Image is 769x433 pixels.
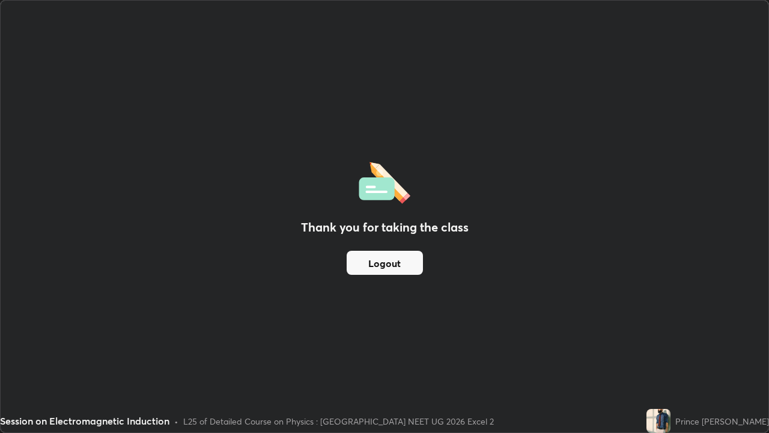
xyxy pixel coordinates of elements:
div: Prince [PERSON_NAME] [675,415,769,428]
div: • [174,415,178,428]
button: Logout [347,251,423,275]
div: L25 of Detailed Course on Physics : [GEOGRAPHIC_DATA] NEET UG 2026 Excel 2 [183,415,494,428]
h2: Thank you for taking the class [301,218,469,236]
img: 96122d21c5e7463d91715a36403f4a25.jpg [646,409,670,433]
img: offlineFeedback.1438e8b3.svg [359,158,410,204]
